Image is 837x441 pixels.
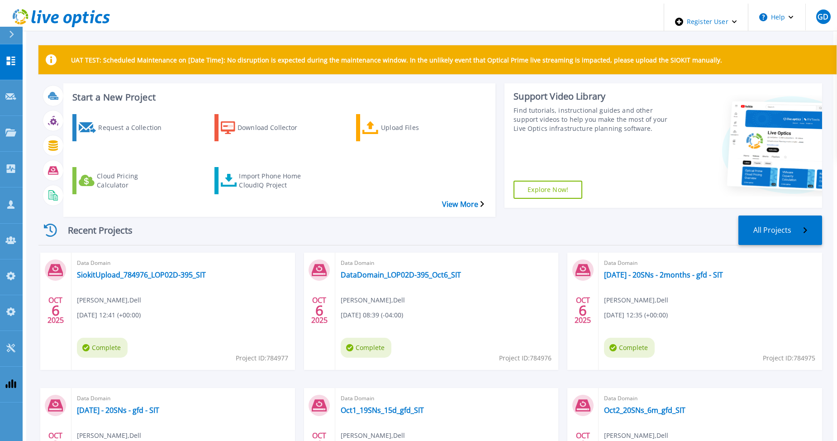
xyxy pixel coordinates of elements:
[604,310,668,320] span: [DATE] 12:35 (+00:00)
[52,307,60,314] span: 6
[341,406,424,415] a: Oct1_19SNs_15d_gfd_SIT
[499,353,552,363] span: Project ID: 784976
[604,431,668,441] span: [PERSON_NAME] , Dell
[579,307,587,314] span: 6
[77,270,206,279] a: SiokitUpload_784976_LOP02D-395_SIT
[356,114,466,141] a: Upload Files
[604,338,655,358] span: Complete
[514,91,675,102] div: Support Video Library
[72,92,484,102] h3: Start a New Project
[77,258,290,268] span: Data Domain
[604,270,723,279] a: [DATE] - 20SNs - 2months - gfd - SIT
[311,294,328,327] div: OCT 2025
[604,295,668,305] span: [PERSON_NAME] , Dell
[341,295,405,305] span: [PERSON_NAME] , Dell
[98,116,171,139] div: Request a Collection
[341,431,405,441] span: [PERSON_NAME] , Dell
[72,114,182,141] a: Request a Collection
[341,338,391,358] span: Complete
[341,270,461,279] a: DataDomain_LOP02D-395_Oct6_SIT
[514,181,582,199] a: Explore Now!
[341,258,553,268] span: Data Domain
[38,219,147,241] div: Recent Projects
[341,393,553,403] span: Data Domain
[77,431,141,441] span: [PERSON_NAME] , Dell
[77,310,141,320] span: [DATE] 12:41 (+00:00)
[381,116,453,139] div: Upload Files
[71,56,722,64] p: UAT TEST: Scheduled Maintenance on [Date Time]: No disruption is expected during the maintenance ...
[72,167,182,194] a: Cloud Pricing Calculator
[442,200,484,209] a: View More
[748,4,805,31] button: Help
[77,295,141,305] span: [PERSON_NAME] , Dell
[341,310,403,320] span: [DATE] 08:39 (-04:00)
[514,106,675,133] div: Find tutorials, instructional guides and other support videos to help you make the most of your L...
[604,406,685,415] a: Oct2_20SNs_6m_gfd_SIT
[238,116,310,139] div: Download Collector
[239,169,311,192] div: Import Phone Home CloudIQ Project
[604,393,817,403] span: Data Domain
[763,353,815,363] span: Project ID: 784975
[77,338,128,358] span: Complete
[97,169,169,192] div: Cloud Pricing Calculator
[77,393,290,403] span: Data Domain
[315,307,323,314] span: 6
[77,406,159,415] a: [DATE] - 20SNs - gfd - SIT
[818,13,828,20] span: GD
[604,258,817,268] span: Data Domain
[214,114,324,141] a: Download Collector
[236,353,288,363] span: Project ID: 784977
[47,294,64,327] div: OCT 2025
[574,294,591,327] div: OCT 2025
[664,4,748,40] div: Register User
[738,216,822,245] a: All Projects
